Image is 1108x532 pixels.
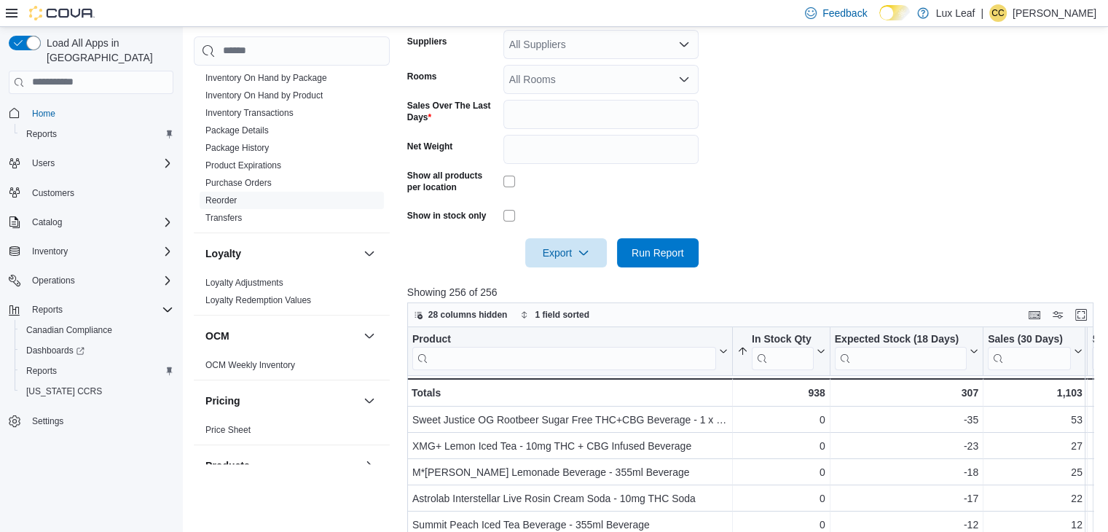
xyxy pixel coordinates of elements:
[205,107,294,119] span: Inventory Transactions
[752,332,814,346] div: In Stock Qty
[26,154,173,172] span: Users
[988,411,1083,429] div: 53
[205,72,327,84] span: Inventory On Hand by Package
[879,5,910,20] input: Dark Mode
[991,4,1004,22] span: CC
[428,309,508,321] span: 28 columns hidden
[205,294,311,306] span: Loyalty Redemption Values
[20,383,108,400] a: [US_STATE] CCRS
[194,17,390,232] div: Inventory
[834,332,966,369] div: Expected Stock
[3,212,179,232] button: Catalog
[26,272,81,289] button: Operations
[26,365,57,377] span: Reports
[205,90,323,101] a: Inventory On Hand by Product
[205,178,272,188] a: Purchase Orders
[205,125,269,136] span: Package Details
[26,412,69,430] a: Settings
[32,304,63,316] span: Reports
[205,425,251,435] a: Price Sheet
[412,332,716,369] div: Product
[988,332,1083,369] button: Sales (30 Days)
[205,394,240,408] h3: Pricing
[834,332,966,346] div: Expected Stock (18 Days)
[205,360,295,370] a: OCM Weekly Inventory
[26,324,112,336] span: Canadian Compliance
[407,141,452,152] label: Net Weight
[525,238,607,267] button: Export
[407,170,498,193] label: Show all products per location
[205,160,281,171] span: Product Expirations
[20,362,173,380] span: Reports
[822,6,867,20] span: Feedback
[834,411,978,429] div: -35
[205,246,358,261] button: Loyalty
[205,125,269,136] a: Package Details
[1072,306,1090,324] button: Enter fullscreen
[26,243,74,260] button: Inventory
[26,128,57,140] span: Reports
[26,154,60,172] button: Users
[1026,306,1043,324] button: Keyboard shortcuts
[32,187,74,199] span: Customers
[205,142,269,154] span: Package History
[412,463,728,481] div: M*[PERSON_NAME] Lemonade Beverage - 355ml Beverage
[632,246,684,260] span: Run Report
[15,320,179,340] button: Canadian Compliance
[617,238,699,267] button: Run Report
[678,74,690,85] button: Open list of options
[408,306,514,324] button: 28 columns hidden
[834,490,978,507] div: -17
[26,184,80,202] a: Customers
[205,394,358,408] button: Pricing
[407,36,447,47] label: Suppliers
[20,321,118,339] a: Canadian Compliance
[752,332,814,369] div: In Stock Qty
[1049,306,1066,324] button: Display options
[9,97,173,470] nav: Complex example
[737,384,825,402] div: 938
[988,463,1083,481] div: 25
[32,246,68,257] span: Inventory
[361,327,378,345] button: OCM
[205,458,358,473] button: Products
[26,301,173,318] span: Reports
[205,143,269,153] a: Package History
[3,182,179,203] button: Customers
[412,437,728,455] div: XMG+ Lemon Iced Tea - 10mg THC + CBG Infused Beverage
[834,437,978,455] div: -23
[194,274,390,315] div: Loyalty
[407,210,487,222] label: Show in stock only
[205,108,294,118] a: Inventory Transactions
[936,4,975,22] p: Lux Leaf
[412,384,728,402] div: Totals
[3,241,179,262] button: Inventory
[205,195,237,206] a: Reorder
[205,160,281,171] a: Product Expirations
[26,412,173,430] span: Settings
[32,275,75,286] span: Operations
[194,356,390,380] div: OCM
[32,415,63,427] span: Settings
[32,157,55,169] span: Users
[29,6,95,20] img: Cova
[20,125,63,143] a: Reports
[26,184,173,202] span: Customers
[678,39,690,50] button: Open list of options
[26,272,173,289] span: Operations
[26,105,61,122] a: Home
[3,300,179,320] button: Reports
[41,36,173,65] span: Load All Apps in [GEOGRAPHIC_DATA]
[205,329,229,343] h3: OCM
[15,381,179,402] button: [US_STATE] CCRS
[989,4,1007,22] div: Cassie Cossette
[988,437,1083,455] div: 27
[988,384,1083,402] div: 1,103
[205,195,237,206] span: Reorder
[3,410,179,431] button: Settings
[205,212,242,224] span: Transfers
[879,20,880,21] span: Dark Mode
[361,245,378,262] button: Loyalty
[205,246,241,261] h3: Loyalty
[15,124,179,144] button: Reports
